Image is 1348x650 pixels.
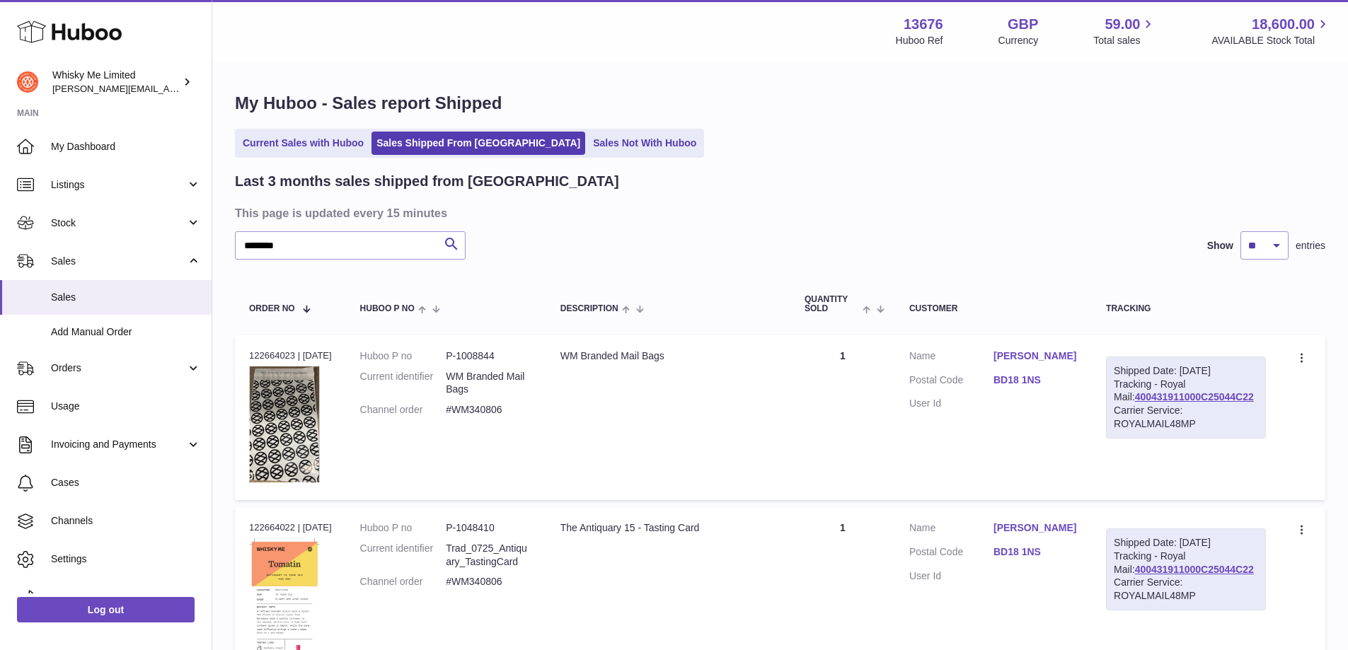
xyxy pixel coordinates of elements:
dd: P-1008844 [446,349,532,363]
div: Tracking [1106,304,1266,313]
dt: Channel order [360,403,447,417]
span: Cases [51,476,201,489]
img: 1725358317.png [249,366,320,482]
span: 18,600.00 [1252,15,1315,34]
a: Sales Not With Huboo [588,132,701,155]
h2: Last 3 months sales shipped from [GEOGRAPHIC_DATA] [235,172,619,191]
span: Quantity Sold [805,295,859,313]
dt: User Id [909,569,993,583]
span: Orders [51,361,186,375]
span: Usage [51,400,201,413]
span: Total sales [1093,34,1156,47]
span: AVAILABLE Stock Total [1211,34,1331,47]
dt: Huboo P no [360,349,447,363]
div: Shipped Date: [DATE] [1114,536,1258,550]
div: Whisky Me Limited [52,69,180,95]
span: Sales [51,255,186,268]
a: BD18 1NS [993,373,1078,387]
dt: Postal Code [909,545,993,562]
a: 18,600.00 AVAILABLE Stock Total [1211,15,1331,47]
img: frances@whiskyshop.com [17,71,38,93]
h1: My Huboo - Sales report Shipped [235,92,1325,115]
div: The Antiquary 15 - Tasting Card [560,521,776,535]
dt: Huboo P no [360,521,447,535]
a: 400431911000C25044C22 [1135,564,1254,575]
div: Currency [998,34,1039,47]
span: Add Manual Order [51,325,201,339]
div: Tracking - Royal Mail: [1106,356,1266,439]
div: Carrier Service: ROYALMAIL48MP [1114,404,1258,431]
a: Sales Shipped From [GEOGRAPHIC_DATA] [371,132,585,155]
a: 400431911000C25044C22 [1135,391,1254,402]
span: Order No [249,304,295,313]
dt: User Id [909,397,993,410]
a: BD18 1NS [993,545,1078,559]
dt: Name [909,349,993,366]
div: 122664022 | [DATE] [249,521,332,534]
label: Show [1207,239,1233,253]
a: [PERSON_NAME] [993,521,1078,535]
span: Description [560,304,618,313]
strong: 13676 [904,15,943,34]
div: 122664023 | [DATE] [249,349,332,362]
span: Channels [51,514,201,528]
strong: GBP [1008,15,1038,34]
span: [PERSON_NAME][EMAIL_ADDRESS][DOMAIN_NAME] [52,83,284,94]
span: Returns [51,591,201,604]
span: entries [1296,239,1325,253]
dt: Name [909,521,993,538]
a: [PERSON_NAME] [993,349,1078,363]
dd: #WM340806 [446,403,532,417]
dd: P-1048410 [446,521,532,535]
a: Current Sales with Huboo [238,132,369,155]
td: 1 [790,335,895,500]
span: Listings [51,178,186,192]
span: Huboo P no [360,304,415,313]
span: 59.00 [1105,15,1140,34]
dd: WM Branded Mail Bags [446,370,532,397]
span: Invoicing and Payments [51,438,186,451]
dt: Channel order [360,575,447,588]
span: My Dashboard [51,140,201,153]
span: Sales [51,291,201,304]
span: Stock [51,216,186,230]
div: WM Branded Mail Bags [560,349,776,363]
dt: Current identifier [360,370,447,397]
div: Customer [909,304,1078,313]
dt: Postal Code [909,373,993,390]
dd: #WM340806 [446,575,532,588]
div: Tracking - Royal Mail: [1106,528,1266,610]
div: Shipped Date: [DATE] [1114,364,1258,378]
a: Log out [17,597,195,622]
span: Settings [51,552,201,566]
dt: Current identifier [360,542,447,569]
div: Carrier Service: ROYALMAIL48MP [1114,576,1258,603]
h3: This page is updated every 15 minutes [235,205,1322,221]
dd: Trad_0725_Antiquary_TastingCard [446,542,532,569]
a: 59.00 Total sales [1093,15,1156,47]
div: Huboo Ref [896,34,943,47]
